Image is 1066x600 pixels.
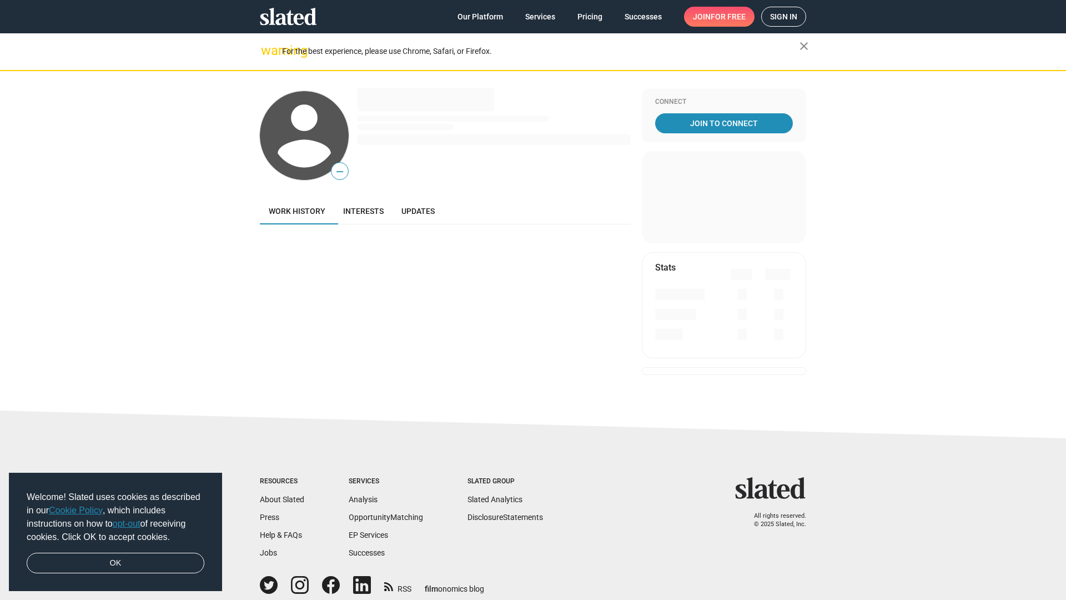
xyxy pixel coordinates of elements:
[343,207,384,216] span: Interests
[770,7,797,26] span: Sign in
[467,495,522,504] a: Slated Analytics
[9,473,222,592] div: cookieconsent
[516,7,564,27] a: Services
[27,553,204,574] a: dismiss cookie message
[334,198,393,224] a: Interests
[349,531,388,539] a: EP Services
[761,7,806,27] a: Sign in
[655,113,793,133] a: Join To Connect
[425,575,484,594] a: filmonomics blog
[349,513,423,522] a: OpportunityMatching
[467,477,543,486] div: Slated Group
[401,207,435,216] span: Updates
[467,513,543,522] a: DisclosureStatements
[684,7,755,27] a: Joinfor free
[260,477,304,486] div: Resources
[49,506,103,515] a: Cookie Policy
[425,584,438,593] span: film
[625,7,662,27] span: Successes
[449,7,512,27] a: Our Platform
[282,44,799,59] div: For the best experience, please use Chrome, Safari, or Firefox.
[269,207,325,216] span: Work history
[260,513,279,522] a: Press
[655,98,793,107] div: Connect
[525,7,555,27] span: Services
[393,198,444,224] a: Updates
[384,577,411,594] a: RSS
[349,477,423,486] div: Services
[657,113,791,133] span: Join To Connect
[711,7,746,27] span: for free
[331,164,348,179] span: —
[693,7,746,27] span: Join
[260,495,304,504] a: About Slated
[349,548,385,557] a: Successes
[349,495,378,504] a: Analysis
[261,44,274,57] mat-icon: warning
[457,7,503,27] span: Our Platform
[616,7,671,27] a: Successes
[260,548,277,557] a: Jobs
[569,7,611,27] a: Pricing
[655,262,676,273] mat-card-title: Stats
[577,7,602,27] span: Pricing
[260,531,302,539] a: Help & FAQs
[113,519,140,528] a: opt-out
[260,198,334,224] a: Work history
[797,39,811,53] mat-icon: close
[742,512,806,528] p: All rights reserved. © 2025 Slated, Inc.
[27,491,204,544] span: Welcome! Slated uses cookies as described in our , which includes instructions on how to of recei...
